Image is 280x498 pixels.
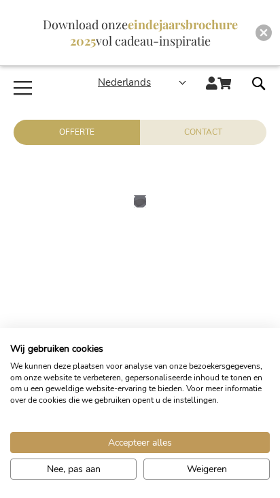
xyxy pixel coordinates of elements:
span: Accepteer alles [108,435,172,450]
b: eindejaarsbrochure 2025 [70,16,238,49]
span: Nederlands [98,75,151,90]
div: Nederlands [98,75,195,90]
span: Weigeren [187,462,227,476]
button: Alle cookies weigeren [143,459,270,480]
a: Peugeot Appolia Keramische Ovenschaal 40 cm - Ecru [175,286,235,352]
h2: Wij gebruiken cookies [10,343,270,355]
img: Peugeot Appolia Keramische Ovenschaal 40 cm - Ecru [134,195,146,207]
a: Peugeot Appolia Keramische Ovenschaal 40 cm - Ecru [45,286,105,352]
span: Nee, pas aan [47,462,101,476]
button: Pas cookie voorkeuren aan [10,459,137,480]
img: Close [260,29,268,37]
div: Close [256,24,272,41]
p: We kunnen deze plaatsen voor analyse van onze bezoekersgegevens, om onze website te verbeteren, g... [10,361,270,406]
div: Download onze vol cadeau-inspiratie [24,10,256,55]
a: Contact [140,120,266,145]
button: Accepteer alle cookies [10,432,270,453]
a: Offerte [14,120,140,145]
a: Peugeot Appolia Keramische Ovenschaal 40 cm - Ecru [110,286,170,352]
a: Peugeot Appolia Keramische Ovenschaal 40 cm - Ecru [175,214,235,280]
a: Peugeot Appolia Keramische Ovenschaal 40 cm - Ecru [110,214,170,280]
